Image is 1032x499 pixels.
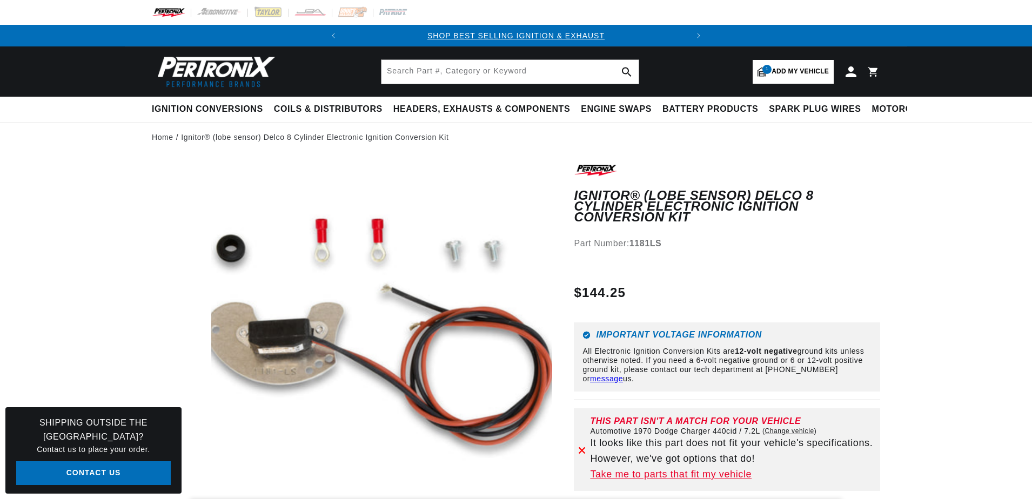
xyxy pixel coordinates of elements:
[152,97,269,122] summary: Ignition Conversions
[16,443,171,455] p: Contact us to place your order.
[152,131,173,143] a: Home
[769,104,861,115] span: Spark Plug Wires
[867,97,942,122] summary: Motorcycle
[344,30,688,42] div: Announcement
[763,97,866,122] summary: Spark Plug Wires
[381,60,639,84] input: Search Part #, Category or Keyword
[125,25,907,46] slideshow-component: Translation missing: en.sections.announcements.announcement_bar
[152,131,880,143] nav: breadcrumbs
[323,25,344,46] button: Translation missing: en.sections.announcements.previous_announcement
[590,435,876,467] p: It looks like this part does not fit your vehicle's specifications. However, we've got options th...
[590,427,760,435] span: Automotive 1970 Dodge Charger 440cid / 7.2L
[590,374,623,383] a: message
[688,25,709,46] button: Translation missing: en.sections.announcements.next_announcement
[762,65,772,74] span: 1
[582,331,872,339] h6: Important Voltage Information
[575,97,657,122] summary: Engine Swaps
[657,97,763,122] summary: Battery Products
[581,104,652,115] span: Engine Swaps
[662,104,758,115] span: Battery Products
[772,66,829,77] span: Add my vehicle
[615,60,639,84] button: search button
[574,283,626,302] span: $144.25
[590,467,876,482] a: Take me to parts that fit my vehicle
[753,60,834,84] a: 1Add my vehicle
[152,53,276,90] img: Pertronix
[16,461,171,485] a: Contact Us
[181,131,448,143] a: Ignitor® (lobe sensor) Delco 8 Cylinder Electronic Ignition Conversion Kit
[274,104,383,115] span: Coils & Distributors
[735,347,797,355] strong: 12-volt negative
[344,30,688,42] div: 1 of 2
[388,97,575,122] summary: Headers, Exhausts & Components
[574,237,880,251] div: Part Number:
[872,104,936,115] span: Motorcycle
[629,239,662,248] strong: 1181LS
[574,190,880,223] h1: Ignitor® (lobe sensor) Delco 8 Cylinder Electronic Ignition Conversion Kit
[762,427,816,435] a: Change vehicle
[269,97,388,122] summary: Coils & Distributors
[582,347,872,383] p: All Electronic Ignition Conversion Kits are ground kits unless otherwise noted. If you need a 6-v...
[427,31,605,40] a: SHOP BEST SELLING IGNITION & EXHAUST
[590,417,876,426] div: This part isn't a match for your vehicle
[16,416,171,443] h3: Shipping Outside the [GEOGRAPHIC_DATA]?
[393,104,570,115] span: Headers, Exhausts & Components
[152,104,263,115] span: Ignition Conversions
